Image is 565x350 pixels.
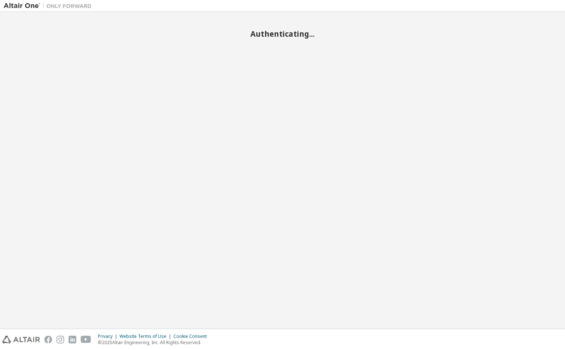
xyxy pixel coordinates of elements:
p: © 2025 Altair Engineering, Inc. All Rights Reserved. [98,339,211,346]
h2: Authenticating... [4,29,561,39]
img: youtube.svg [81,336,91,343]
img: instagram.svg [56,336,64,343]
div: Cookie Consent [173,333,211,339]
div: Privacy [98,333,120,339]
div: Website Terms of Use [120,333,173,339]
img: altair_logo.svg [2,336,40,343]
img: facebook.svg [44,336,52,343]
img: Altair One [4,2,95,10]
img: linkedin.svg [69,336,76,343]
